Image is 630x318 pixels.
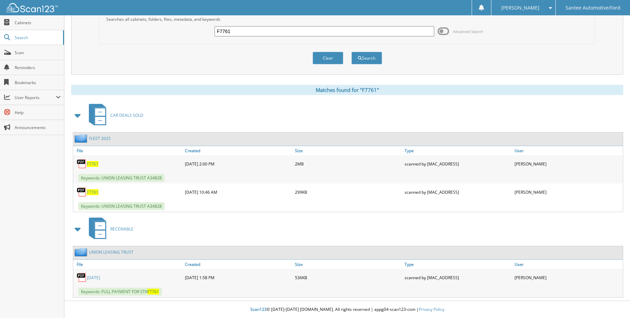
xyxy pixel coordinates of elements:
[566,6,620,10] span: Santee Automotive/Ford
[453,29,483,34] span: Advanced Search
[87,189,98,195] a: F7761
[110,226,133,232] span: RECEIVABLE
[513,157,623,171] div: [PERSON_NAME]
[15,80,61,85] span: Bookmarks
[293,271,403,284] div: 536KB
[183,157,293,171] div: [DATE] 2:00 PM
[403,157,513,171] div: scanned by [MAC_ADDRESS]
[78,174,164,182] span: Keywords: UNION LEASING TRUST A34828
[64,301,630,318] div: © [DATE]-[DATE] [DOMAIN_NAME]. All rights reserved | appg04-scan123-com |
[77,187,87,197] img: PDF.png
[183,271,293,284] div: [DATE] 1:58 PM
[71,85,623,95] div: Matches found for "F7761"
[15,110,61,115] span: Help
[73,260,183,269] a: File
[183,185,293,199] div: [DATE] 10:46 AM
[351,52,382,64] button: Search
[513,185,623,199] div: [PERSON_NAME]
[15,95,56,100] span: User Reports
[147,289,159,295] span: F7761
[403,260,513,269] a: Type
[403,185,513,199] div: scanned by [MAC_ADDRESS]
[89,249,133,255] a: UNION LEASING TRUST
[501,6,539,10] span: [PERSON_NAME]
[87,275,100,281] a: [DATE]
[15,125,61,130] span: Announcements
[85,102,143,129] a: CAR DEALS SOLD
[73,146,183,155] a: File
[77,272,87,283] img: PDF.png
[103,16,592,22] div: Searches all cabinets, folders, files, metadata, and keywords
[513,271,623,284] div: [PERSON_NAME]
[419,306,444,312] a: Privacy Policy
[293,157,403,171] div: 2MB
[15,65,61,70] span: Reminders
[183,146,293,155] a: Created
[183,260,293,269] a: Created
[293,260,403,269] a: Size
[78,202,164,210] span: Keywords: UNION LEASING TRUST A34828
[293,185,403,199] div: 299KB
[293,146,403,155] a: Size
[403,271,513,284] div: scanned by [MAC_ADDRESS]
[250,306,267,312] span: Scan123
[75,248,89,256] img: folder2.png
[513,146,623,155] a: User
[596,285,630,318] iframe: Chat Widget
[77,159,87,169] img: PDF.png
[89,136,111,141] a: FLEET 2025
[110,112,143,118] span: CAR DEALS SOLD
[15,50,61,55] span: Scan
[7,3,58,12] img: scan123-logo-white.svg
[87,161,98,167] a: F7761
[513,260,623,269] a: User
[15,20,61,26] span: Cabinets
[313,52,343,64] button: Clear
[15,35,60,41] span: Search
[75,134,89,143] img: folder2.png
[78,288,162,296] span: Keywords: FULL PAYMENT FOR STK
[403,146,513,155] a: Type
[85,216,133,242] a: RECEIVABLE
